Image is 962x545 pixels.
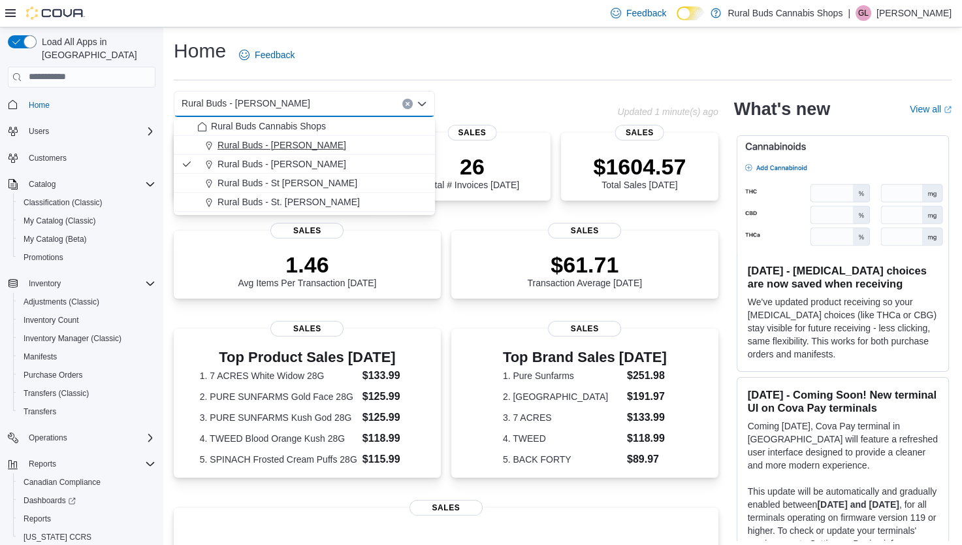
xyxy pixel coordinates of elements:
[174,117,435,136] button: Rural Buds Cannabis Shops
[24,406,56,417] span: Transfers
[29,278,61,289] span: Inventory
[234,42,300,68] a: Feedback
[13,230,161,248] button: My Catalog (Beta)
[174,38,226,64] h1: Home
[37,35,155,61] span: Load All Apps in [GEOGRAPHIC_DATA]
[13,384,161,403] button: Transfers (Classic)
[18,386,94,401] a: Transfers (Classic)
[24,276,66,291] button: Inventory
[217,139,346,152] span: Rural Buds - [PERSON_NAME]
[527,252,642,288] div: Transaction Average [DATE]
[29,459,56,469] span: Reports
[29,179,56,190] span: Catalog
[417,99,427,109] button: Close list of options
[910,104,952,114] a: View allExternal link
[29,100,50,110] span: Home
[13,212,161,230] button: My Catalog (Classic)
[425,154,519,190] div: Total # Invoices [DATE]
[13,311,161,329] button: Inventory Count
[24,252,63,263] span: Promotions
[270,223,344,239] span: Sales
[362,410,415,425] dd: $125.99
[447,125,496,140] span: Sales
[18,474,106,490] a: Canadian Compliance
[677,7,704,20] input: Dark Mode
[24,370,83,380] span: Purchase Orders
[848,5,850,21] p: |
[3,455,161,473] button: Reports
[182,95,310,111] span: Rural Buds - [PERSON_NAME]
[211,120,326,133] span: Rural Buds Cannabis Shops
[3,122,161,140] button: Users
[18,294,104,310] a: Adjustments (Classic)
[18,474,155,490] span: Canadian Compliance
[24,477,101,487] span: Canadian Compliance
[24,197,103,208] span: Classification (Classic)
[728,5,842,21] p: Rural Buds Cannabis Shops
[24,234,87,244] span: My Catalog (Beta)
[402,99,413,109] button: Clear input
[18,331,127,346] a: Inventory Manager (Classic)
[18,231,155,247] span: My Catalog (Beta)
[748,295,938,361] p: We've updated product receiving so your [MEDICAL_DATA] choices (like THCa or CBG) stay visible fo...
[24,216,96,226] span: My Catalog (Classic)
[18,511,155,527] span: Reports
[527,252,642,278] p: $61.71
[24,333,121,344] span: Inventory Manager (Classic)
[13,491,161,510] a: Dashboards
[13,293,161,311] button: Adjustments (Classic)
[18,404,61,420] a: Transfers
[503,390,622,403] dt: 2. [GEOGRAPHIC_DATA]
[24,176,61,192] button: Catalog
[876,5,952,21] p: [PERSON_NAME]
[18,250,69,265] a: Promotions
[18,367,155,383] span: Purchase Orders
[24,124,155,139] span: Users
[24,176,155,192] span: Catalog
[593,154,686,180] p: $1604.57
[24,297,99,307] span: Adjustments (Classic)
[24,456,155,472] span: Reports
[362,452,415,467] dd: $115.99
[18,367,88,383] a: Purchase Orders
[18,493,155,508] span: Dashboards
[627,452,667,467] dd: $89.97
[18,312,155,328] span: Inventory Count
[26,7,85,20] img: Cova
[425,154,519,180] p: 26
[174,155,435,174] button: Rural Buds - [PERSON_NAME]
[13,403,161,421] button: Transfers
[18,529,155,545] span: Washington CCRS
[748,420,938,472] p: Coming [DATE], Cova Pay terminal in [GEOGRAPHIC_DATA] will feature a refreshed user interface des...
[24,430,72,446] button: Operations
[13,248,161,267] button: Promotions
[174,117,435,212] div: Choose from the following options
[18,331,155,346] span: Inventory Manager (Classic)
[174,136,435,155] button: Rural Buds - [PERSON_NAME]
[13,348,161,366] button: Manifests
[18,195,155,210] span: Classification (Classic)
[409,500,483,516] span: Sales
[18,529,97,545] a: [US_STATE] CCRS
[734,99,830,120] h2: What's new
[13,329,161,348] button: Inventory Manager (Classic)
[362,368,415,384] dd: $133.99
[24,495,76,506] span: Dashboards
[18,213,155,229] span: My Catalog (Classic)
[13,366,161,384] button: Purchase Orders
[24,352,57,362] span: Manifests
[18,312,84,328] a: Inventory Count
[3,95,161,114] button: Home
[3,148,161,167] button: Customers
[627,389,667,405] dd: $191.97
[18,213,101,229] a: My Catalog (Classic)
[18,493,81,508] a: Dashboards
[626,7,666,20] span: Feedback
[858,5,869,21] span: GL
[24,150,155,166] span: Customers
[503,350,667,365] h3: Top Brand Sales [DATE]
[13,193,161,212] button: Classification (Classic)
[593,154,686,190] div: Total Sales [DATE]
[24,388,89,399] span: Transfers (Classic)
